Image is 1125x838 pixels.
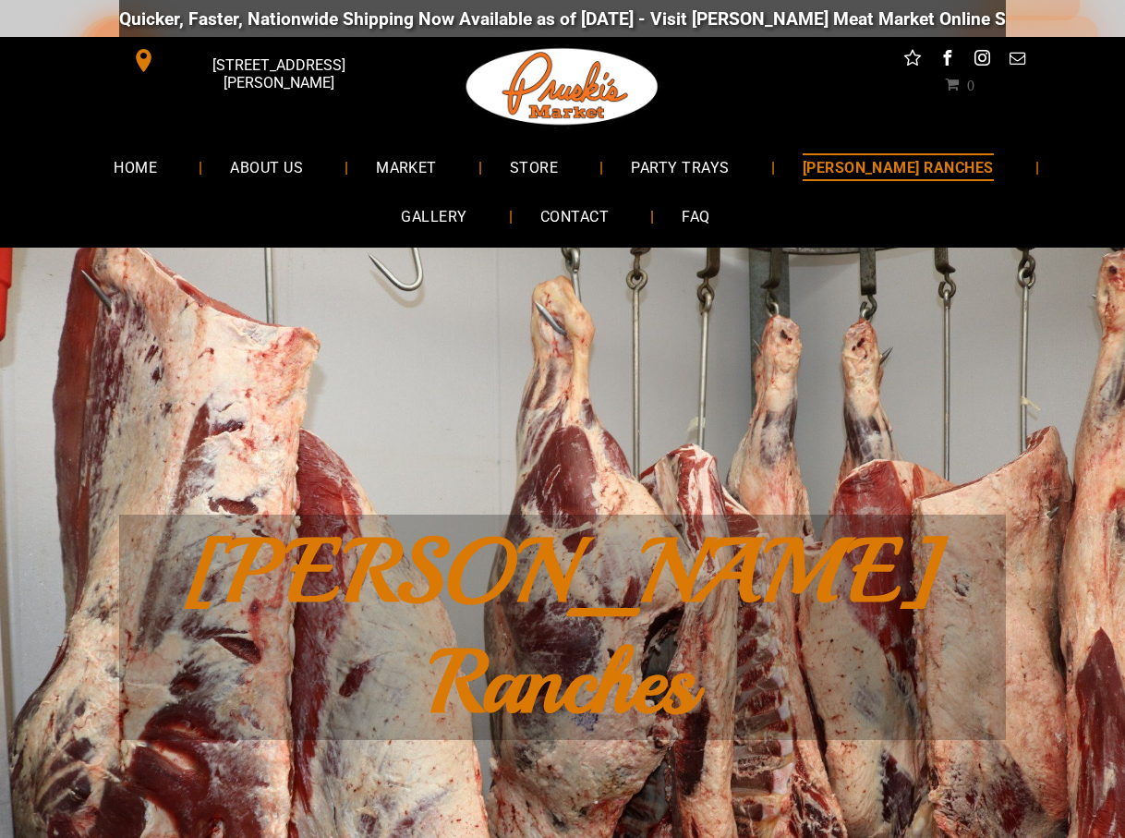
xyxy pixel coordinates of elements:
[185,516,941,738] span: [PERSON_NAME] Ranches
[373,192,494,241] a: GALLERY
[971,46,995,75] a: instagram
[936,46,960,75] a: facebook
[119,46,402,75] a: [STREET_ADDRESS][PERSON_NAME]
[202,142,331,191] a: ABOUT US
[160,47,398,101] span: [STREET_ADDRESS][PERSON_NAME]
[482,142,586,191] a: STORE
[603,142,756,191] a: PARTY TRAYS
[775,142,1022,191] a: [PERSON_NAME] RANCHES
[901,46,925,75] a: Social network
[1006,46,1030,75] a: email
[348,142,465,191] a: MARKET
[463,37,662,137] img: Pruski-s+Market+HQ+Logo2-1920w.png
[967,77,974,91] span: 0
[86,142,185,191] a: HOME
[654,192,737,241] a: FAQ
[513,192,636,241] a: CONTACT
